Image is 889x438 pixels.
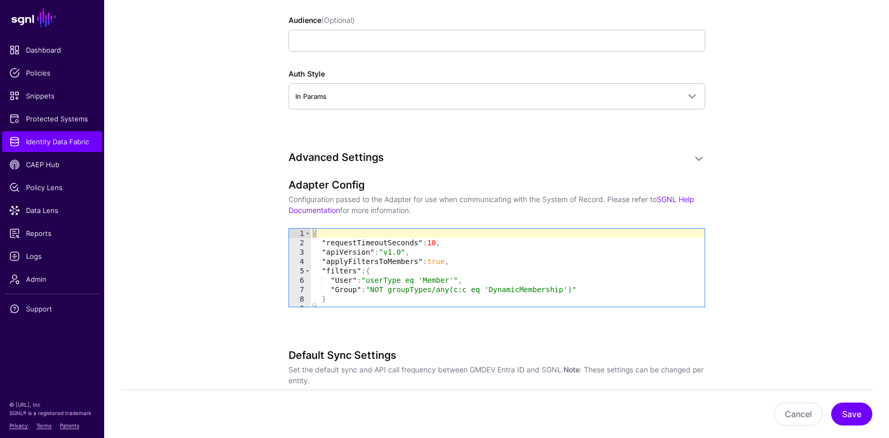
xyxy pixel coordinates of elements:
[9,274,95,284] span: Admin
[9,159,95,170] span: CAEP Hub
[2,62,102,83] a: Policies
[289,304,311,313] div: 9
[305,266,310,276] span: Toggle code folding, rows 5 through 8
[289,179,705,191] h3: Adapter Config
[2,246,102,267] a: Logs
[9,409,95,417] p: SGNL® is a registered trademark
[9,205,95,216] span: Data Lens
[9,91,95,101] span: Snippets
[9,45,95,55] span: Dashboard
[9,136,95,147] span: Identity Data Fabric
[2,85,102,106] a: Snippets
[289,238,311,247] div: 2
[564,365,580,374] strong: Note
[305,229,310,238] span: Toggle code folding, rows 1 through 9
[9,251,95,261] span: Logs
[289,15,355,26] label: Audience
[289,68,325,79] label: Auth Style
[289,276,311,285] div: 6
[2,131,102,152] a: Identity Data Fabric
[2,223,102,244] a: Reports
[289,364,705,386] p: Set the default sync and API call frequency between GMDEV Entra ID and SGNL. : These settings can...
[6,6,98,29] a: SGNL
[831,403,872,426] button: Save
[289,229,311,238] div: 1
[289,194,705,216] p: Configuration passed to the Adapter for use when communicating with the System of Record. Please ...
[9,182,95,193] span: Policy Lens
[321,16,355,24] span: (Optional)
[289,349,705,361] h3: Default Sync Settings
[2,200,102,221] a: Data Lens
[295,92,327,101] span: In Params
[774,403,823,426] button: Cancel
[2,269,102,290] a: Admin
[289,247,311,257] div: 3
[9,422,28,429] a: Privacy
[2,177,102,198] a: Policy Lens
[36,422,52,429] a: Terms
[289,257,311,266] div: 4
[9,68,95,78] span: Policies
[2,40,102,60] a: Dashboard
[2,154,102,175] a: CAEP Hub
[60,422,79,429] a: Patents
[9,401,95,409] p: © [URL], Inc
[289,294,311,304] div: 8
[9,228,95,239] span: Reports
[289,285,311,294] div: 7
[2,108,102,129] a: Protected Systems
[289,266,311,276] div: 5
[289,151,684,164] h3: Advanced Settings
[9,304,95,314] span: Support
[9,114,95,124] span: Protected Systems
